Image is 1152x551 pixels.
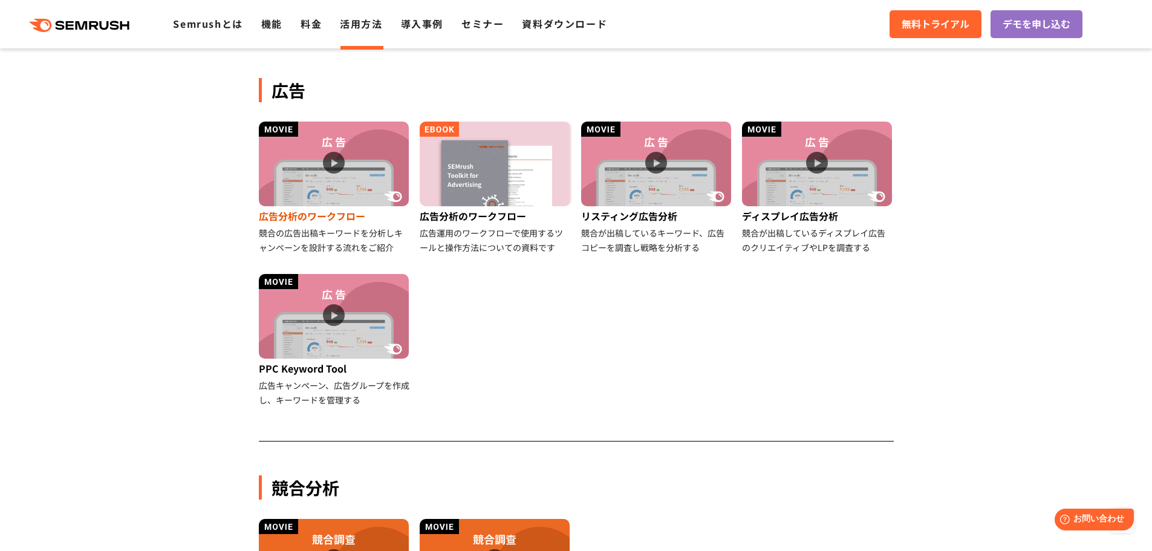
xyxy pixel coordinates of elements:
div: 広告分析のワークフロー [420,206,571,226]
div: 競合が出稿しているディスプレイ広告のクリエイティブやLPを調査する [742,226,894,255]
a: 広告分析のワークフロー 競合の広告出稿キーワードを分析しキャンペーンを設計する流れをご紹介 [259,122,411,255]
div: 広告 [259,78,894,102]
a: Semrushとは [173,16,242,31]
a: 無料トライアル [890,10,981,38]
div: 競合の広告出稿キーワードを分析しキャンペーンを設計する流れをご紹介 [259,226,411,255]
a: 活用方法 [340,16,382,31]
a: 料金 [301,16,322,31]
a: 広告分析のワークフロー 広告運用のワークフローで使用するツールと操作方法についての資料です [420,122,571,255]
div: 広告運用のワークフローで使用するツールと操作方法についての資料です [420,226,571,255]
iframe: Help widget launcher [1044,504,1139,538]
span: 無料トライアル [902,16,969,32]
a: 資料ダウンロード [522,16,607,31]
div: リスティング広告分析 [581,206,733,226]
a: デモを申し込む [991,10,1082,38]
a: PPC Keyword Tool 広告キャンペーン、広告グループを作成し、キーワードを管理する [259,274,411,407]
div: 広告キャンペーン、広告グループを作成し、キーワードを管理する [259,378,411,407]
a: リスティング広告分析 競合が出稿しているキーワード、広告コピーを調査し戦略を分析する [581,122,733,255]
div: 競合分析 [259,475,894,500]
span: デモを申し込む [1003,16,1070,32]
a: セミナー [461,16,504,31]
a: ディスプレイ広告分析 競合が出稿しているディスプレイ広告のクリエイティブやLPを調査する [742,122,894,255]
div: 広告分析のワークフロー [259,206,411,226]
div: 競合が出稿しているキーワード、広告コピーを調査し戦略を分析する [581,226,733,255]
a: 機能 [261,16,282,31]
div: ディスプレイ広告分析 [742,206,894,226]
a: 導入事例 [401,16,443,31]
div: PPC Keyword Tool [259,359,411,378]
